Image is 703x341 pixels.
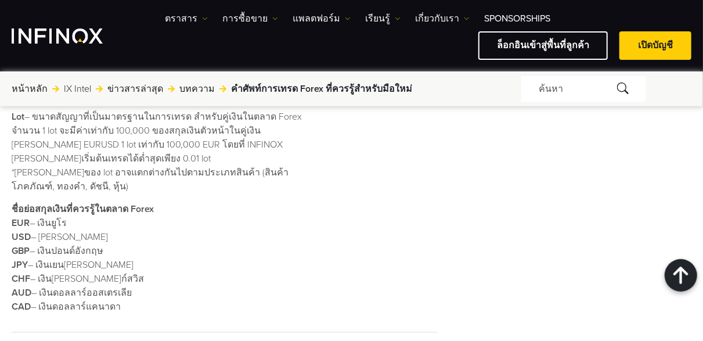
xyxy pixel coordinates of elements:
[12,82,48,96] a: หน้าหลัก
[12,301,31,313] strong: CAD
[12,110,331,193] p: – ขนาดสัญญาที่เป็นมาตรฐานในการเทรด สำหรับคู่เงินในตลาด Forex จำนวน 1 lot จะมีค่าเท่ากับ 100,000 ข...
[179,82,215,96] a: บทความ
[231,82,412,96] span: คำศัพท์การเทรด Forex ที่ควรรู้สำหรับมือใหม่
[165,12,208,26] a: ตราสาร
[12,217,30,229] strong: EUR
[12,111,24,123] strong: Lot
[619,31,691,60] a: เปิดบัญชี
[96,85,103,92] img: arrow-right
[478,31,608,60] a: ล็อกอินเข้าสู่พื้นที่ลูกค้า
[12,203,154,215] strong: ชื่อย่อสกุลเงินที่ควรรู้ในตลาด Forex
[521,76,646,102] div: ค้นหา
[12,287,31,299] strong: AUD
[64,82,91,96] a: IX Intel
[222,12,278,26] a: การซื้อขาย
[168,85,175,92] img: arrow-right
[12,259,28,271] strong: JPY
[12,273,30,285] strong: CHF
[12,202,331,314] p: – เงินยูโร – [PERSON_NAME] – เงินปอนด์อังกฤษ – เงินเยน[PERSON_NAME] – เงิน[PERSON_NAME]ก์สวิส – เ...
[12,231,31,243] strong: USD
[52,85,59,92] img: arrow-right
[12,28,130,44] a: INFINOX Logo
[415,12,470,26] a: เกี่ยวกับเรา
[12,245,30,257] strong: GBP
[293,12,351,26] a: แพลตฟอร์ม
[107,82,163,96] a: ข่าวสารล่าสุด
[484,12,550,26] a: Sponsorships
[365,12,401,26] a: เรียนรู้
[219,85,226,92] img: arrow-right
